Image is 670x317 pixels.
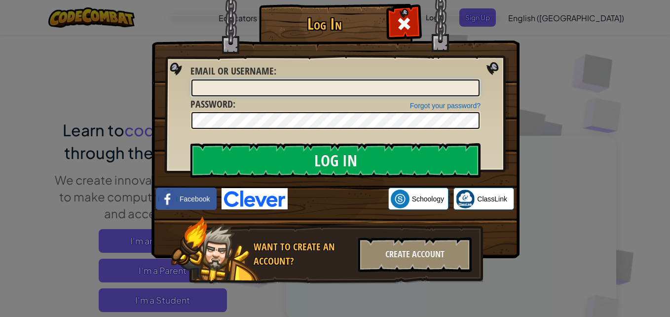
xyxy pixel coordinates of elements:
[477,194,507,204] span: ClassLink
[456,190,475,208] img: classlink-logo-small.png
[158,190,177,208] img: facebook_small.png
[190,97,235,112] label: :
[222,188,288,209] img: clever-logo-blue.png
[190,97,233,111] span: Password
[412,194,444,204] span: Schoology
[190,143,481,178] input: Log In
[358,238,472,272] div: Create Account
[410,102,481,110] a: Forgot your password?
[190,64,276,79] label: :
[180,194,210,204] span: Facebook
[261,15,387,33] h1: Log In
[288,188,388,210] iframe: Sign in with Google Button
[254,240,352,268] div: Want to create an account?
[190,64,274,78] span: Email or Username
[391,190,409,208] img: schoology.png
